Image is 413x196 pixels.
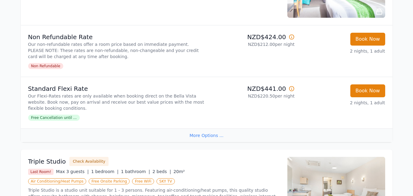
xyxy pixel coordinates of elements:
button: Book Now [350,33,385,46]
span: 1 bedroom | [91,169,119,174]
span: 1 bathroom | [121,169,150,174]
span: Max 3 guests | [56,169,89,174]
p: NZD$220.50 per night [209,93,295,99]
p: 2 nights, 1 adult [300,100,385,106]
h3: Triple Studio [28,157,66,166]
span: Last Room! [28,169,54,175]
div: More Options ... [21,128,393,142]
span: Free WiFi [132,178,154,184]
span: Free Onsite Parking [89,178,130,184]
p: Our non-refundable rates offer a room price based on immediate payment. PLEASE NOTE: These rates ... [28,41,204,60]
span: Air Conditioning/Heat Pumps [28,178,87,184]
button: Book Now [350,84,385,97]
p: Our Flexi-Rates rates are only available when booking direct on the Bella Vista website. Book now... [28,93,204,111]
p: Standard Flexi Rate [28,84,204,93]
p: NZD$212.00 per night [209,41,295,47]
p: 2 nights, 1 adult [300,48,385,54]
button: Check Availability [69,157,109,166]
span: Free Cancellation until ... [28,115,80,121]
span: 2 beds | [153,169,171,174]
p: NZD$441.00 [209,84,295,93]
span: 20m² [173,169,185,174]
p: NZD$424.00 [209,33,295,41]
p: Non Refundable Rate [28,33,204,41]
span: Non Refundable [28,63,64,69]
span: SKY TV [157,178,175,184]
